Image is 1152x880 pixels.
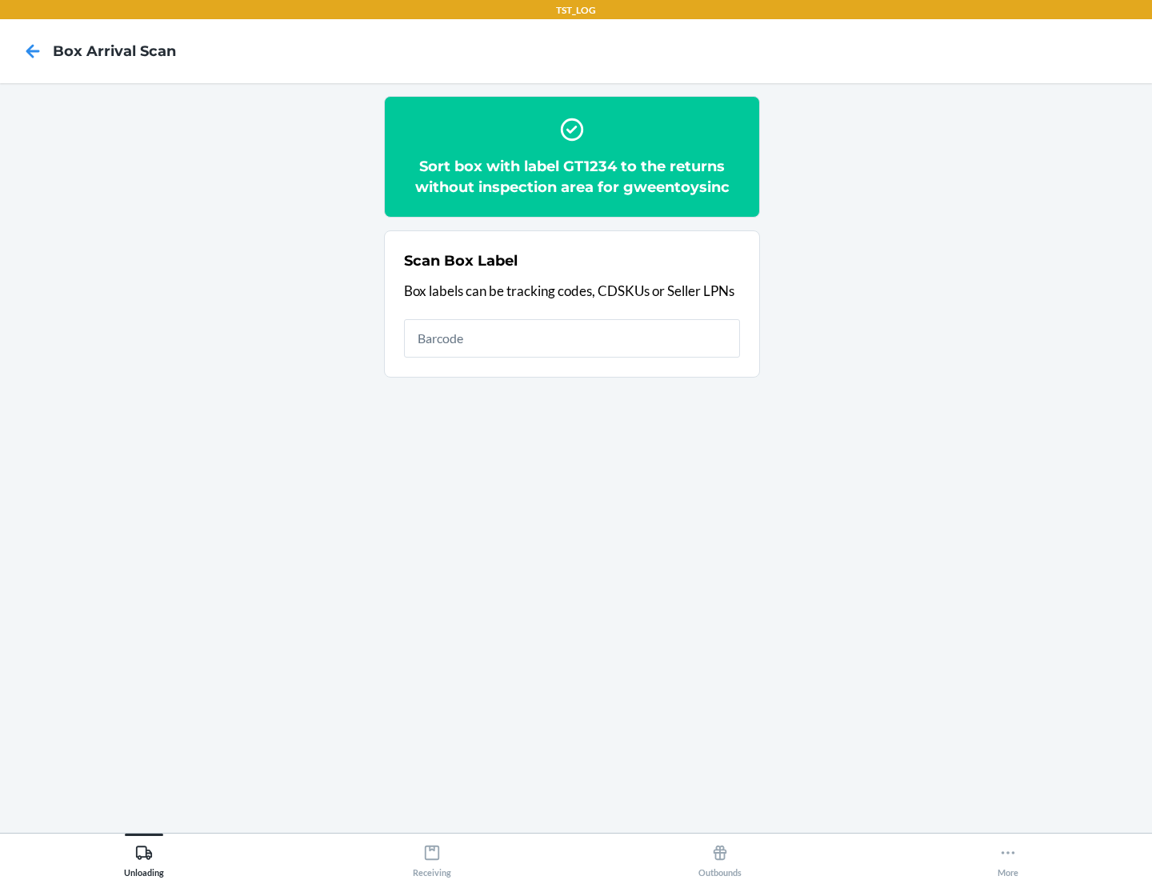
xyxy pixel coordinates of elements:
button: Outbounds [576,834,864,878]
div: Unloading [124,838,164,878]
h2: Scan Box Label [404,250,518,271]
p: Box labels can be tracking codes, CDSKUs or Seller LPNs [404,281,740,302]
div: More [998,838,1018,878]
input: Barcode [404,319,740,358]
h4: Box Arrival Scan [53,41,176,62]
div: Outbounds [698,838,742,878]
button: Receiving [288,834,576,878]
div: Receiving [413,838,451,878]
p: TST_LOG [556,3,596,18]
button: More [864,834,1152,878]
h2: Sort box with label GT1234 to the returns without inspection area for gweentoysinc [404,156,740,198]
